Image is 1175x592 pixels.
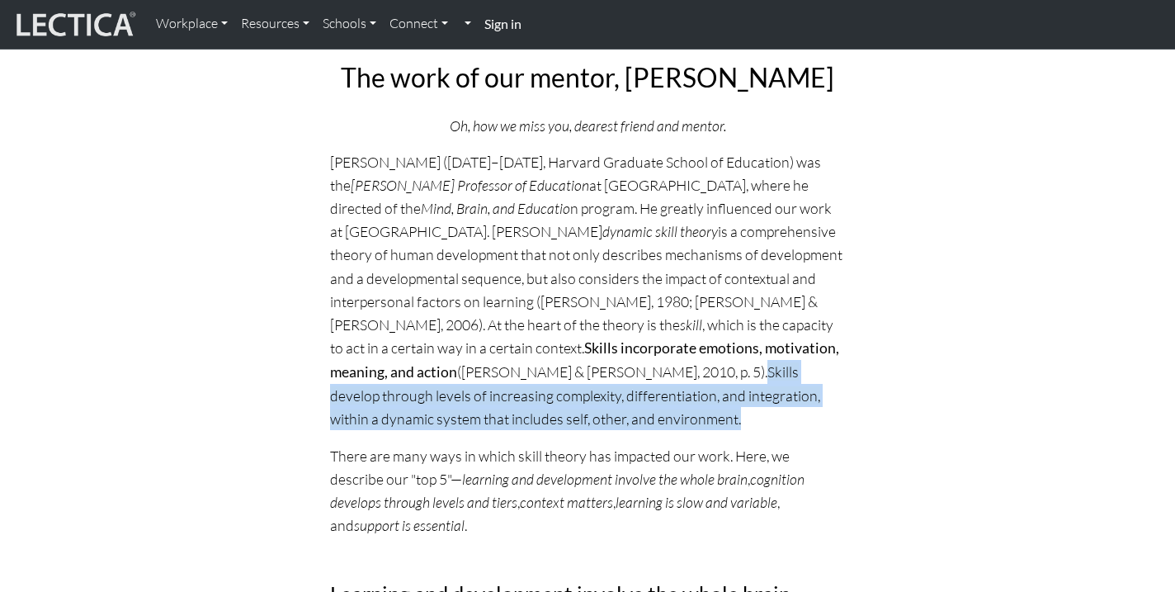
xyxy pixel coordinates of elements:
[330,150,845,431] p: [PERSON_NAME] ([DATE]–[DATE], Harvard Graduate School of Education) was the at [GEOGRAPHIC_DATA],...
[484,16,521,31] strong: Sign in
[680,315,702,334] i: skill
[383,7,455,41] a: Connect
[520,493,613,511] i: context matters
[330,470,805,511] i: cognition develops through levels and tiers
[616,493,777,511] i: learning is slow and variable
[12,9,136,40] img: lecticalive
[316,7,383,41] a: Schools
[351,176,589,194] i: [PERSON_NAME] Professor of Education
[450,116,726,135] i: Oh, how we miss you, dearest friend and mentor.
[421,199,570,217] i: Mind, Brain, and Educatio
[330,444,845,538] p: There are many ways in which skill theory has impacted our work. Here, we describe our "top 5"— ,...
[330,339,839,381] strong: Skills incorporate emotions, motivation, meaning, and action
[234,7,316,41] a: Resources
[354,516,465,534] i: support is essential
[602,222,718,240] i: dynamic skill theory
[478,7,528,42] a: Sign in
[149,7,234,41] a: Workplace
[330,62,845,93] h2: The work of our mentor, [PERSON_NAME]
[330,362,820,428] span: Skills develop through levels of increasing complexity, differentiation, and integration, within ...
[462,470,748,488] i: learning and development involve the whole brain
